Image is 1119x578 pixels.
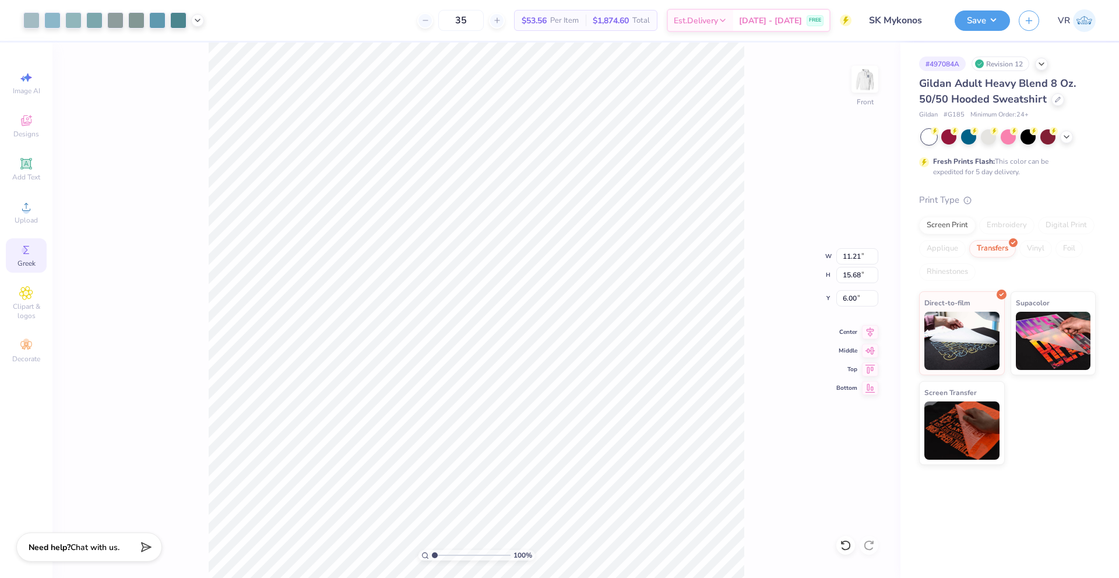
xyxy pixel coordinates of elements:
[857,97,874,107] div: Front
[836,384,857,392] span: Bottom
[513,550,532,561] span: 100 %
[919,217,976,234] div: Screen Print
[522,15,547,27] span: $53.56
[972,57,1029,71] div: Revision 12
[919,110,938,120] span: Gildan
[17,259,36,268] span: Greek
[674,15,718,27] span: Est. Delivery
[969,240,1016,258] div: Transfers
[15,216,38,225] span: Upload
[944,110,965,120] span: # G185
[1016,312,1091,370] img: Supacolor
[924,401,1000,460] img: Screen Transfer
[836,347,857,355] span: Middle
[836,365,857,373] span: Top
[809,16,821,24] span: FREE
[6,302,47,320] span: Clipart & logos
[933,157,995,166] strong: Fresh Prints Flash:
[13,129,39,139] span: Designs
[836,328,857,336] span: Center
[919,240,966,258] div: Applique
[970,110,1029,120] span: Minimum Order: 24 +
[919,76,1076,106] span: Gildan Adult Heavy Blend 8 Oz. 50/50 Hooded Sweatshirt
[29,542,71,553] strong: Need help?
[979,217,1034,234] div: Embroidery
[924,297,970,309] span: Direct-to-film
[1058,14,1070,27] span: VR
[12,354,40,364] span: Decorate
[12,172,40,182] span: Add Text
[438,10,484,31] input: – –
[1016,297,1050,309] span: Supacolor
[933,156,1076,177] div: This color can be expedited for 5 day delivery.
[71,542,119,553] span: Chat with us.
[1038,217,1095,234] div: Digital Print
[1055,240,1083,258] div: Foil
[593,15,629,27] span: $1,874.60
[919,193,1096,207] div: Print Type
[919,263,976,281] div: Rhinestones
[550,15,579,27] span: Per Item
[1058,9,1096,32] a: VR
[924,386,977,399] span: Screen Transfer
[739,15,802,27] span: [DATE] - [DATE]
[924,312,1000,370] img: Direct-to-film
[632,15,650,27] span: Total
[1019,240,1052,258] div: Vinyl
[919,57,966,71] div: # 497084A
[860,9,946,32] input: Untitled Design
[1073,9,1096,32] img: Vincent Roxas
[853,68,877,91] img: Front
[955,10,1010,31] button: Save
[13,86,40,96] span: Image AI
